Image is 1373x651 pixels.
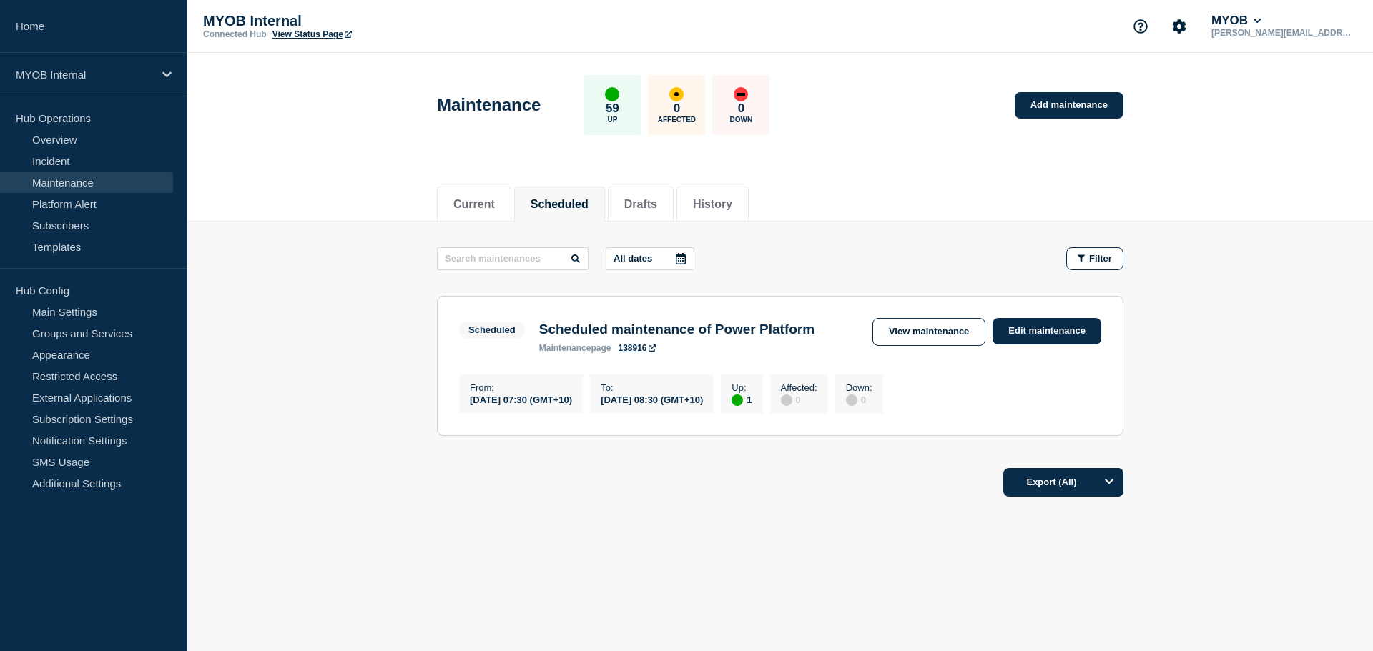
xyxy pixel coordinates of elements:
[669,87,684,101] div: affected
[203,13,489,29] p: MYOB Internal
[470,393,572,405] div: [DATE] 07:30 (GMT+10)
[1209,28,1357,38] p: [PERSON_NAME][EMAIL_ADDRESS][PERSON_NAME][DOMAIN_NAME]
[618,343,655,353] a: 138916
[732,382,752,393] p: Up :
[658,116,696,124] p: Affected
[1089,253,1112,264] span: Filter
[453,198,495,211] button: Current
[531,198,589,211] button: Scheduled
[203,29,267,39] p: Connected Hub
[624,198,657,211] button: Drafts
[272,29,352,39] a: View Status Page
[601,393,703,405] div: [DATE] 08:30 (GMT+10)
[846,382,872,393] p: Down :
[1126,11,1156,41] button: Support
[601,382,703,393] p: To :
[606,247,694,270] button: All dates
[539,343,611,353] p: page
[607,116,617,124] p: Up
[539,322,815,337] h3: Scheduled maintenance of Power Platform
[730,116,753,124] p: Down
[734,87,748,101] div: down
[872,318,985,346] a: View maintenance
[470,382,572,393] p: From :
[846,394,857,406] div: disabled
[437,95,541,115] h1: Maintenance
[846,393,872,406] div: 0
[605,87,619,101] div: up
[1164,11,1194,41] button: Account settings
[16,69,153,81] p: MYOB Internal
[614,253,652,264] p: All dates
[674,101,680,116] p: 0
[781,382,817,393] p: Affected :
[781,393,817,406] div: 0
[732,393,752,406] div: 1
[993,318,1101,344] a: Edit maintenance
[1003,468,1123,497] button: Export (All)
[738,101,744,116] p: 0
[1095,468,1123,497] button: Options
[693,198,732,211] button: History
[781,394,792,406] div: disabled
[1209,14,1264,28] button: MYOB
[1015,92,1123,119] a: Add maintenance
[468,324,516,335] div: Scheduled
[437,247,589,270] input: Search maintenances
[732,394,743,406] div: up
[539,343,591,353] span: maintenance
[1066,247,1123,270] button: Filter
[606,101,619,116] p: 59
